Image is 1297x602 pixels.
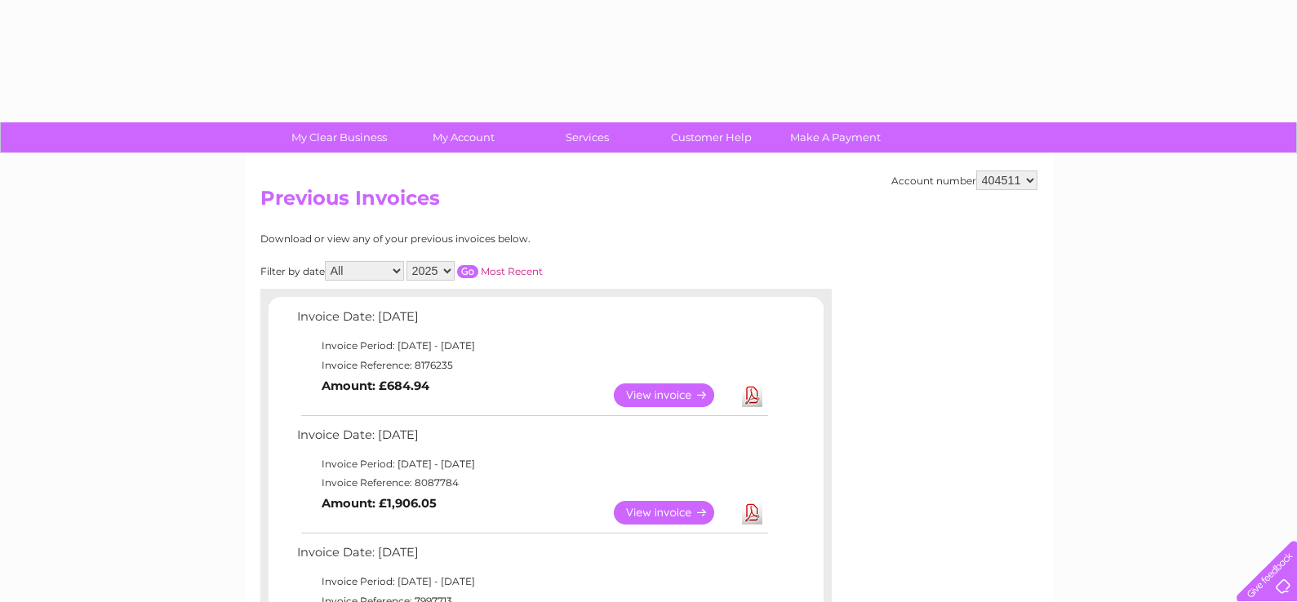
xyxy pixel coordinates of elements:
div: Filter by date [260,261,689,281]
b: Amount: £684.94 [322,378,429,393]
a: Services [520,122,655,153]
b: Amount: £1,906.05 [322,496,437,511]
h2: Previous Invoices [260,187,1037,218]
a: Download [742,501,762,525]
a: My Account [396,122,531,153]
a: View [614,501,734,525]
td: Invoice Period: [DATE] - [DATE] [293,336,771,356]
a: My Clear Business [272,122,406,153]
div: Download or view any of your previous invoices below. [260,233,689,245]
td: Invoice Reference: 8176235 [293,356,771,375]
td: Invoice Period: [DATE] - [DATE] [293,454,771,474]
td: Invoice Date: [DATE] [293,306,771,336]
div: Account number [891,170,1037,190]
a: View [614,383,734,407]
td: Invoice Date: [DATE] [293,542,771,572]
a: Most Recent [481,265,543,277]
a: Customer Help [644,122,779,153]
td: Invoice Date: [DATE] [293,424,771,454]
a: Download [742,383,762,407]
td: Invoice Period: [DATE] - [DATE] [293,572,771,591]
a: Make A Payment [768,122,903,153]
td: Invoice Reference: 8087784 [293,473,771,493]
